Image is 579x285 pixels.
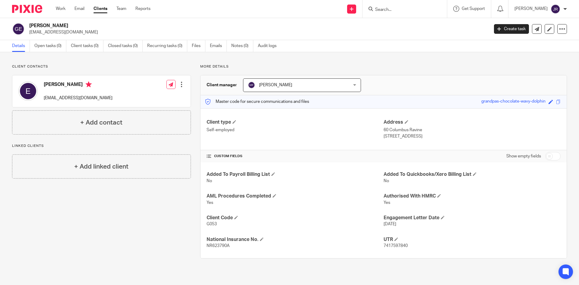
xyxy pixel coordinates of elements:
h4: CUSTOM FIELDS [207,154,384,159]
span: [PERSON_NAME] [259,83,292,87]
img: Pixie [12,5,42,13]
img: svg%3E [18,81,38,101]
h4: Client Code [207,215,384,221]
div: grandpas-chocolate-wavy-dolphin [481,98,546,105]
a: Details [12,40,30,52]
h4: + Add contact [80,118,122,127]
a: Create task [494,24,529,34]
p: [STREET_ADDRESS] [384,133,561,139]
h4: [PERSON_NAME] [44,81,112,89]
span: 7417597840 [384,244,408,248]
h4: Address [384,119,561,125]
a: Work [56,6,65,12]
p: 60 Columbus Ravine [384,127,561,133]
h4: Authorised With HMRC [384,193,561,199]
p: Self-employed [207,127,384,133]
img: svg%3E [12,23,25,35]
p: More details [200,64,567,69]
p: [PERSON_NAME] [514,6,548,12]
label: Show empty fields [506,153,541,159]
p: [EMAIL_ADDRESS][DOMAIN_NAME] [29,29,485,35]
a: Reports [135,6,150,12]
h4: Engagement Letter Date [384,215,561,221]
h4: + Add linked client [74,162,128,171]
h4: National Insurance No. [207,236,384,243]
a: Recurring tasks (0) [147,40,187,52]
a: Email [74,6,84,12]
a: Notes (0) [231,40,253,52]
h4: Added To Payroll Billing List [207,171,384,178]
span: NR623790A [207,244,229,248]
p: [EMAIL_ADDRESS][DOMAIN_NAME] [44,95,112,101]
h4: Added To Quickbooks/Xero Billing List [384,171,561,178]
p: Linked clients [12,144,191,148]
span: No [207,179,212,183]
a: Open tasks (0) [34,40,66,52]
h4: Client type [207,119,384,125]
h4: AML Procedures Completed [207,193,384,199]
span: [DATE] [384,222,396,226]
p: Master code for secure communications and files [205,99,309,105]
span: Get Support [462,7,485,11]
span: Yes [384,201,390,205]
a: Clients [93,6,107,12]
img: svg%3E [248,81,255,89]
i: Primary [86,81,92,87]
a: Files [192,40,205,52]
a: Team [116,6,126,12]
a: Client tasks (0) [71,40,103,52]
img: svg%3E [551,4,560,14]
span: Yes [207,201,213,205]
span: No [384,179,389,183]
a: Emails [210,40,227,52]
a: Audit logs [258,40,281,52]
h2: [PERSON_NAME] [29,23,394,29]
input: Search [375,7,429,13]
a: Closed tasks (0) [108,40,143,52]
span: G053 [207,222,217,226]
p: Client contacts [12,64,191,69]
h3: Client manager [207,82,237,88]
h4: UTR [384,236,561,243]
